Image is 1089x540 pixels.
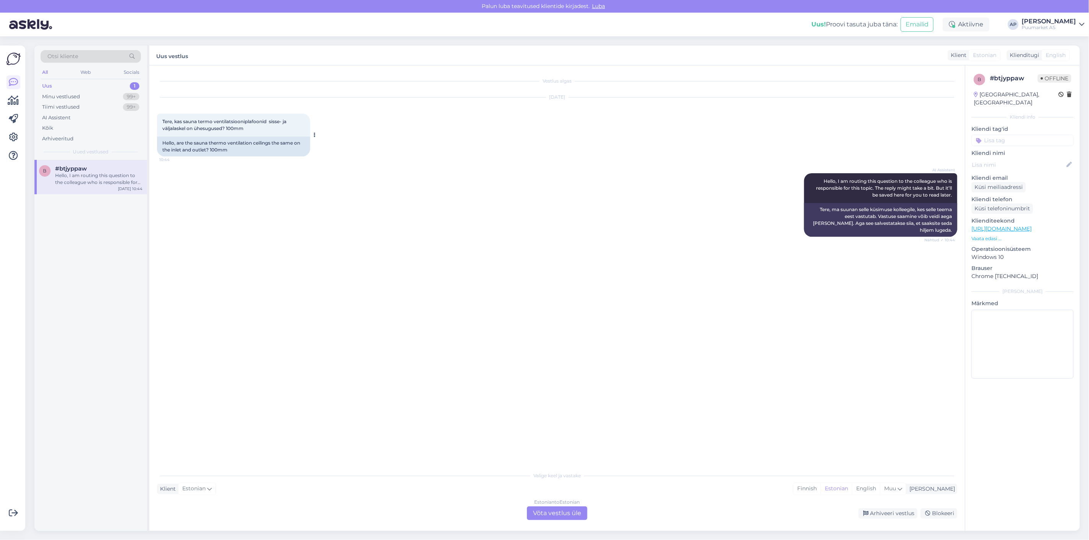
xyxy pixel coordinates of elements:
div: [PERSON_NAME] [971,288,1074,295]
div: Blokeeri [921,508,957,519]
label: Uus vestlus [156,50,188,60]
span: #btjyppaw [55,165,87,172]
div: Tiimi vestlused [42,103,80,111]
img: Askly Logo [6,52,21,66]
div: Uus [42,82,52,90]
div: 1 [130,82,139,90]
p: Brauser [971,264,1074,272]
span: Hello, I am routing this question to the colleague who is responsible for this topic. The reply m... [816,178,953,198]
div: Klient [157,485,176,493]
span: Muu [884,485,896,492]
div: Estonian to Estonian [535,499,580,506]
div: English [852,483,880,494]
div: Küsi meiliaadressi [971,182,1026,192]
div: Finnish [793,483,821,494]
div: [DATE] 10:44 [118,186,142,192]
div: Aktiivne [943,18,989,31]
div: [GEOGRAPHIC_DATA], [GEOGRAPHIC_DATA] [974,91,1058,107]
span: Estonian [182,485,206,493]
span: Estonian [973,51,996,59]
div: Web [79,67,93,77]
span: English [1046,51,1066,59]
span: b [43,168,47,174]
div: Puumarket AS [1022,24,1076,31]
div: Estonian [821,483,852,494]
div: Vestlus algas [157,78,957,85]
div: AI Assistent [42,114,70,122]
div: Küsi telefoninumbrit [971,203,1033,214]
span: Uued vestlused [73,148,109,155]
a: [PERSON_NAME]Puumarket AS [1022,18,1084,31]
span: 10:44 [159,157,188,163]
p: Kliendi telefon [971,195,1074,203]
div: Kõik [42,124,53,132]
div: Socials [122,67,141,77]
div: [PERSON_NAME] [906,485,955,493]
div: [DATE] [157,94,957,101]
input: Lisa nimi [972,161,1065,169]
div: Kliendi info [971,114,1074,120]
p: Chrome [TECHNICAL_ID] [971,272,1074,280]
div: Klient [948,51,966,59]
div: # btjyppaw [990,74,1038,83]
p: Klienditeekond [971,217,1074,225]
div: Proovi tasuta juba täna: [811,20,898,29]
div: Arhiveeri vestlus [858,508,917,519]
div: All [41,67,49,77]
div: 99+ [123,103,139,111]
span: Luba [590,3,607,10]
div: Arhiveeritud [42,135,74,143]
div: Klienditugi [1007,51,1039,59]
div: Tere, ma suunan selle küsimuse kolleegile, kes selle teema eest vastutab. Vastuse saamine võib ve... [804,203,957,237]
div: AP [1008,19,1019,30]
p: Operatsioonisüsteem [971,245,1074,253]
div: 99+ [123,93,139,101]
span: Offline [1038,74,1071,83]
div: Hello, are the sauna thermo ventilation ceilings the same on the inlet and outlet? 100mm [157,137,310,156]
span: AI Assistent [926,167,955,173]
p: Märkmed [971,299,1074,307]
p: Kliendi tag'id [971,125,1074,133]
p: Kliendi email [971,174,1074,182]
input: Lisa tag [971,135,1074,146]
p: Windows 10 [971,253,1074,261]
span: Otsi kliente [47,52,78,60]
a: [URL][DOMAIN_NAME] [971,225,1032,232]
div: [PERSON_NAME] [1022,18,1076,24]
span: b [978,76,981,82]
p: Kliendi nimi [971,149,1074,157]
b: Uus! [811,21,826,28]
div: Minu vestlused [42,93,80,101]
span: Tere, kas sauna termo ventilatsiooniplafoonid sisse- ja väljalaskel on ühesugused? 100mm [162,119,288,131]
p: Vaata edasi ... [971,235,1074,242]
div: Hello, I am routing this question to the colleague who is responsible for this topic. The reply m... [55,172,142,186]
span: Nähtud ✓ 10:44 [924,237,955,243]
div: Võta vestlus üle [527,506,587,520]
button: Emailid [901,17,934,32]
div: Valige keel ja vastake [157,472,957,479]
